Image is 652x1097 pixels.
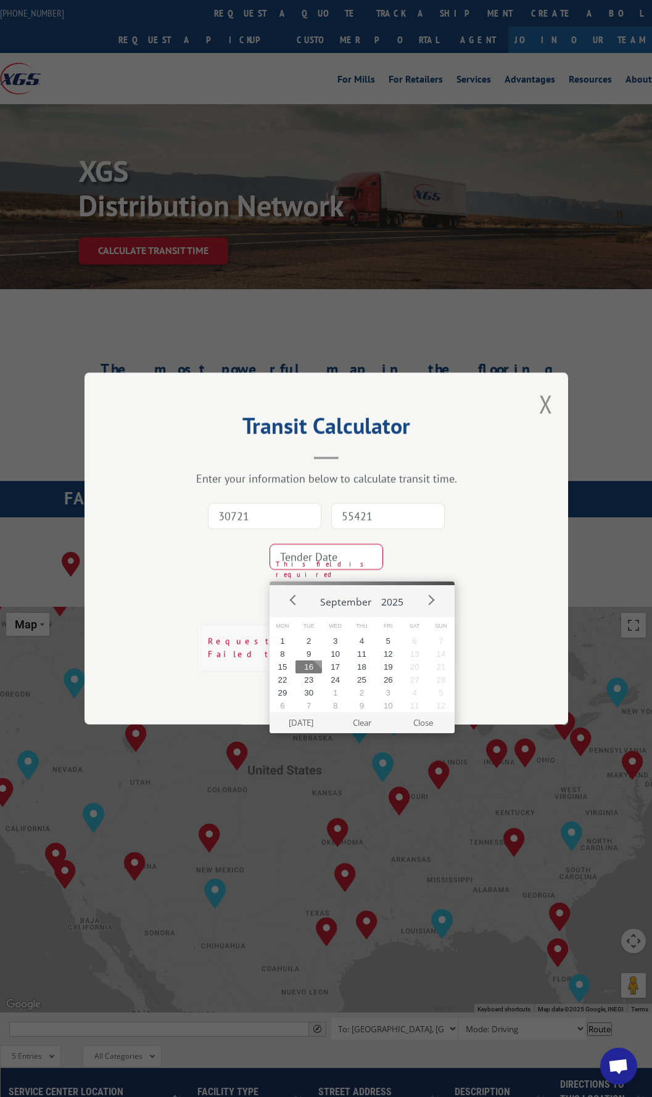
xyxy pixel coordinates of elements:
[402,673,428,686] button: 27
[295,617,322,635] span: Tue
[402,617,428,635] span: Sat
[270,686,296,699] button: 29
[402,660,428,673] button: 20
[428,647,455,660] button: 14
[375,647,402,660] button: 12
[276,559,383,580] span: This field is required
[331,503,445,529] input: Dest. Zip
[349,686,375,699] button: 2
[284,591,303,609] button: Prev
[197,625,455,672] div: Request error: TypeError: Failed to fetch
[295,647,322,660] button: 9
[270,635,296,647] button: 1
[270,647,296,660] button: 8
[322,647,349,660] button: 10
[146,417,506,441] h2: Transit Calculator
[428,686,455,699] button: 5
[375,673,402,686] button: 26
[375,686,402,699] button: 3
[392,712,453,733] button: Close
[349,673,375,686] button: 25
[295,673,322,686] button: 23
[428,660,455,673] button: 21
[428,635,455,647] button: 7
[270,544,383,570] input: Tender Date
[331,712,392,733] button: Clear
[402,699,428,712] button: 11
[428,673,455,686] button: 28
[428,617,455,635] span: Sun
[402,686,428,699] button: 4
[349,660,375,673] button: 18
[295,635,322,647] button: 2
[402,635,428,647] button: 6
[375,699,402,712] button: 10
[428,699,455,712] button: 12
[146,472,506,486] div: Enter your information below to calculate transit time.
[322,660,349,673] button: 17
[322,699,349,712] button: 8
[375,660,402,673] button: 19
[295,699,322,712] button: 7
[270,712,331,733] button: [DATE]
[349,699,375,712] button: 9
[270,617,296,635] span: Mon
[375,617,402,635] span: Fri
[208,503,321,529] input: Origin Zip
[349,647,375,660] button: 11
[322,673,349,686] button: 24
[315,585,376,614] button: September
[270,673,296,686] button: 22
[270,660,296,673] button: 15
[402,647,428,660] button: 13
[322,635,349,647] button: 3
[349,617,375,635] span: Thu
[349,635,375,647] button: 4
[295,686,322,699] button: 30
[295,660,322,673] button: 16
[270,699,296,712] button: 6
[322,686,349,699] button: 1
[421,591,440,609] button: Next
[322,617,349,635] span: Wed
[600,1048,637,1085] div: Open chat
[375,635,402,647] button: 5
[539,388,553,421] button: Close modal
[376,585,408,614] button: 2025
